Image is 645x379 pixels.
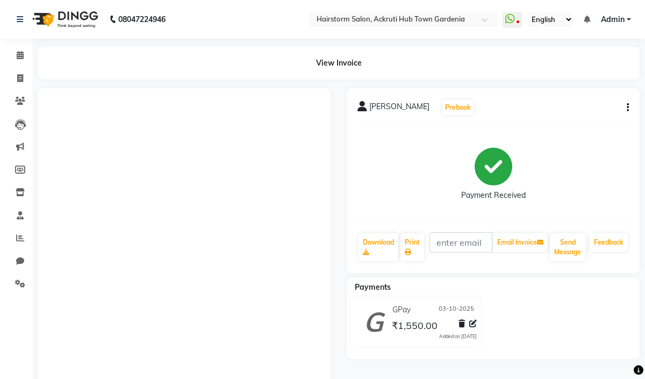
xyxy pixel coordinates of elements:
[355,282,391,292] span: Payments
[392,304,411,316] span: GPay
[461,190,526,201] div: Payment Received
[590,233,628,252] a: Feedback
[369,101,429,116] span: [PERSON_NAME]
[429,232,492,253] input: enter email
[442,100,474,115] button: Prebook
[400,233,424,261] a: Print
[392,319,438,334] span: ₹1,550.00
[439,333,477,340] div: Added on [DATE]
[118,4,166,34] b: 08047224946
[359,233,398,261] a: Download
[550,233,585,261] button: Send Message
[38,47,640,80] div: View Invoice
[439,304,474,316] span: 03-10-2025
[601,14,625,25] span: Admin
[493,233,548,252] button: Email Invoice
[27,4,101,34] img: logo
